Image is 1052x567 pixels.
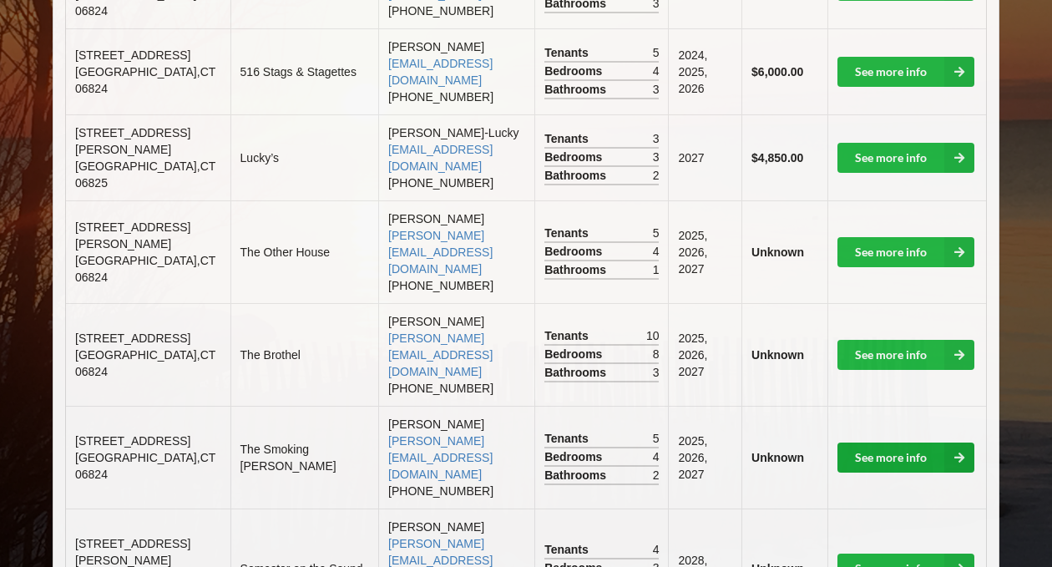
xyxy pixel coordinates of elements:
[388,57,493,87] a: [EMAIL_ADDRESS][DOMAIN_NAME]
[75,451,215,481] span: [GEOGRAPHIC_DATA] , CT 06824
[75,332,190,345] span: [STREET_ADDRESS]
[751,65,803,78] b: $6,000.00
[544,327,593,344] span: Tenants
[544,63,606,79] span: Bedrooms
[544,364,610,381] span: Bathrooms
[378,406,534,509] td: [PERSON_NAME] [PHONE_NUMBER]
[75,159,215,190] span: [GEOGRAPHIC_DATA] , CT 06825
[837,443,974,473] a: See more info
[75,65,215,95] span: [GEOGRAPHIC_DATA] , CT 06824
[653,44,660,61] span: 5
[544,167,610,184] span: Bathrooms
[837,237,974,267] a: See more info
[751,348,804,362] b: Unknown
[75,220,190,251] span: [STREET_ADDRESS][PERSON_NAME]
[388,332,493,378] a: [PERSON_NAME][EMAIL_ADDRESS][DOMAIN_NAME]
[230,28,379,114] td: 516 Stags & Stagettes
[544,149,606,165] span: Bedrooms
[544,541,593,558] span: Tenants
[544,243,606,260] span: Bedrooms
[837,57,974,87] a: See more info
[751,451,804,464] b: Unknown
[544,430,593,447] span: Tenants
[653,130,660,147] span: 3
[378,114,534,200] td: [PERSON_NAME]-Lucky [PHONE_NUMBER]
[668,406,741,509] td: 2025, 2026, 2027
[653,448,660,465] span: 4
[230,200,379,303] td: The Other House
[544,81,610,98] span: Bathrooms
[653,261,660,278] span: 1
[653,467,660,483] span: 2
[75,434,190,448] span: [STREET_ADDRESS]
[653,243,660,260] span: 4
[653,541,660,558] span: 4
[378,28,534,114] td: [PERSON_NAME] [PHONE_NUMBER]
[544,448,606,465] span: Bedrooms
[388,434,493,481] a: [PERSON_NAME][EMAIL_ADDRESS][DOMAIN_NAME]
[230,406,379,509] td: The Smoking [PERSON_NAME]
[544,225,593,241] span: Tenants
[653,149,660,165] span: 3
[75,537,190,567] span: [STREET_ADDRESS][PERSON_NAME]
[668,28,741,114] td: 2024, 2025, 2026
[388,143,493,173] a: [EMAIL_ADDRESS][DOMAIN_NAME]
[653,346,660,362] span: 8
[653,430,660,447] span: 5
[751,151,803,165] b: $4,850.00
[668,200,741,303] td: 2025, 2026, 2027
[668,114,741,200] td: 2027
[230,114,379,200] td: Lucky’s
[388,229,493,276] a: [PERSON_NAME][EMAIL_ADDRESS][DOMAIN_NAME]
[653,63,660,79] span: 4
[653,167,660,184] span: 2
[378,200,534,303] td: [PERSON_NAME] [PHONE_NUMBER]
[837,340,974,370] a: See more info
[544,261,610,278] span: Bathrooms
[75,126,190,156] span: [STREET_ADDRESS][PERSON_NAME]
[646,327,660,344] span: 10
[544,346,606,362] span: Bedrooms
[837,143,974,173] a: See more info
[75,348,215,378] span: [GEOGRAPHIC_DATA] , CT 06824
[75,48,190,62] span: [STREET_ADDRESS]
[751,246,804,259] b: Unknown
[653,225,660,241] span: 5
[653,81,660,98] span: 3
[653,364,660,381] span: 3
[668,303,741,406] td: 2025, 2026, 2027
[544,44,593,61] span: Tenants
[75,254,215,284] span: [GEOGRAPHIC_DATA] , CT 06824
[230,303,379,406] td: The Brothel
[544,130,593,147] span: Tenants
[378,303,534,406] td: [PERSON_NAME] [PHONE_NUMBER]
[544,467,610,483] span: Bathrooms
